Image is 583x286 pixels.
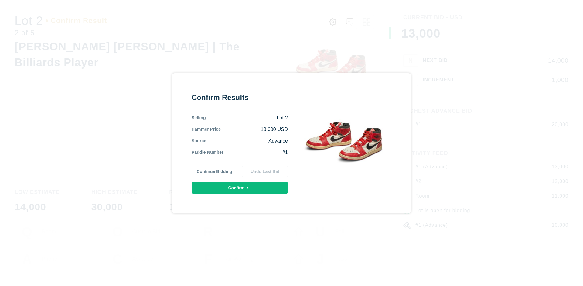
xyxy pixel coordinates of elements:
[192,126,221,133] div: Hammer Price
[223,149,288,156] div: #1
[192,93,288,102] div: Confirm Results
[192,138,206,144] div: Source
[192,166,237,177] button: Continue Bidding
[192,149,223,156] div: Paddle Number
[192,182,288,194] button: Confirm
[206,138,288,144] div: Advance
[242,166,288,177] button: Undo Last Bid
[192,115,206,121] div: Selling
[221,126,288,133] div: 13,000 USD
[206,115,288,121] div: Lot 2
